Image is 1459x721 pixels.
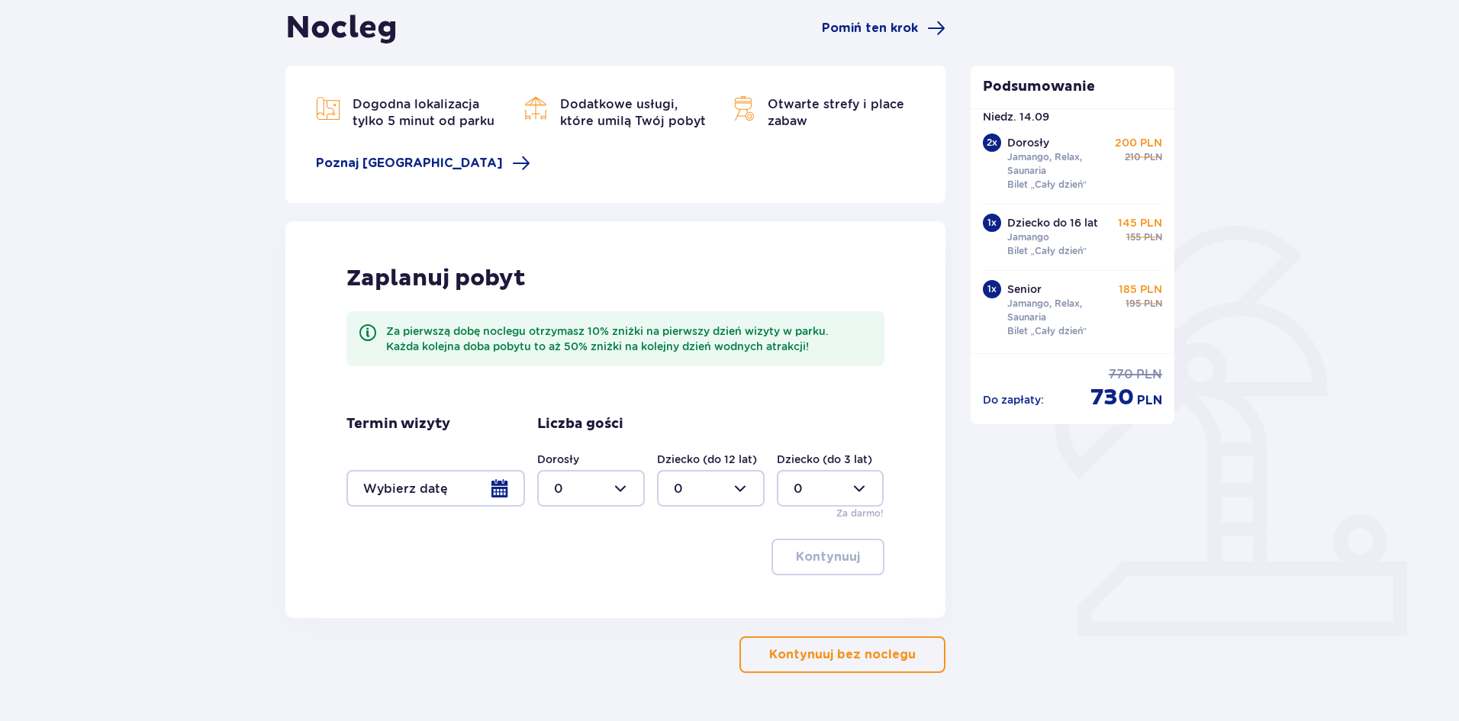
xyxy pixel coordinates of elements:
button: Kontynuuj [771,539,884,575]
p: Jamango [1007,230,1049,244]
label: Dorosły [537,452,579,467]
div: Za pierwszą dobę noclegu otrzymasz 10% zniżki na pierwszy dzień wizyty w parku. Każda kolejna dob... [386,323,872,354]
span: Dodatkowe usługi, które umilą Twój pobyt [560,97,706,128]
span: Dogodna lokalizacja tylko 5 minut od parku [353,97,494,128]
p: 200 PLN [1115,135,1162,150]
span: Otwarte strefy i place zabaw [768,97,904,128]
label: Dziecko (do 3 lat) [777,452,872,467]
p: 155 [1126,230,1141,244]
img: Map Icon [731,96,755,121]
img: Bar Icon [523,96,548,121]
p: Termin wizyty [346,415,450,433]
p: Kontynuuj [796,549,860,565]
p: Bilet „Cały dzień” [1007,244,1087,258]
p: 210 [1125,150,1141,164]
p: 145 PLN [1118,215,1162,230]
p: Liczba gości [537,415,623,433]
p: 730 [1090,383,1134,412]
p: Do zapłaty : [983,392,1044,407]
a: Poznaj [GEOGRAPHIC_DATA] [316,154,530,172]
label: Dziecko (do 12 lat) [657,452,757,467]
img: Map Icon [316,96,340,121]
h1: Nocleg [285,9,398,47]
p: PLN [1144,230,1162,244]
a: Pomiń ten krok [822,19,945,37]
div: 1 x [983,280,1001,298]
div: 2 x [983,134,1001,152]
span: Poznaj [GEOGRAPHIC_DATA] [316,155,503,172]
p: Bilet „Cały dzień” [1007,178,1087,192]
p: PLN [1144,150,1162,164]
p: PLN [1136,366,1162,383]
p: Kontynuuj bez noclegu [769,646,916,663]
p: Zaplanuj pobyt [346,264,526,293]
p: Senior [1007,282,1042,297]
p: 770 [1109,366,1133,383]
p: PLN [1144,297,1162,311]
p: 185 PLN [1119,282,1162,297]
p: Niedz. 14.09 [983,109,1049,124]
p: Dziecko do 16 lat [1007,215,1098,230]
p: Dorosły [1007,135,1049,150]
p: Podsumowanie [971,78,1175,96]
p: Za darmo! [836,507,884,520]
p: 195 [1126,297,1141,311]
p: PLN [1137,392,1162,409]
span: Pomiń ten krok [822,20,918,37]
p: Bilet „Cały dzień” [1007,324,1087,338]
p: Jamango, Relax, Saunaria [1007,150,1113,178]
p: Jamango, Relax, Saunaria [1007,297,1113,324]
div: 1 x [983,214,1001,232]
button: Kontynuuj bez noclegu [739,636,945,673]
